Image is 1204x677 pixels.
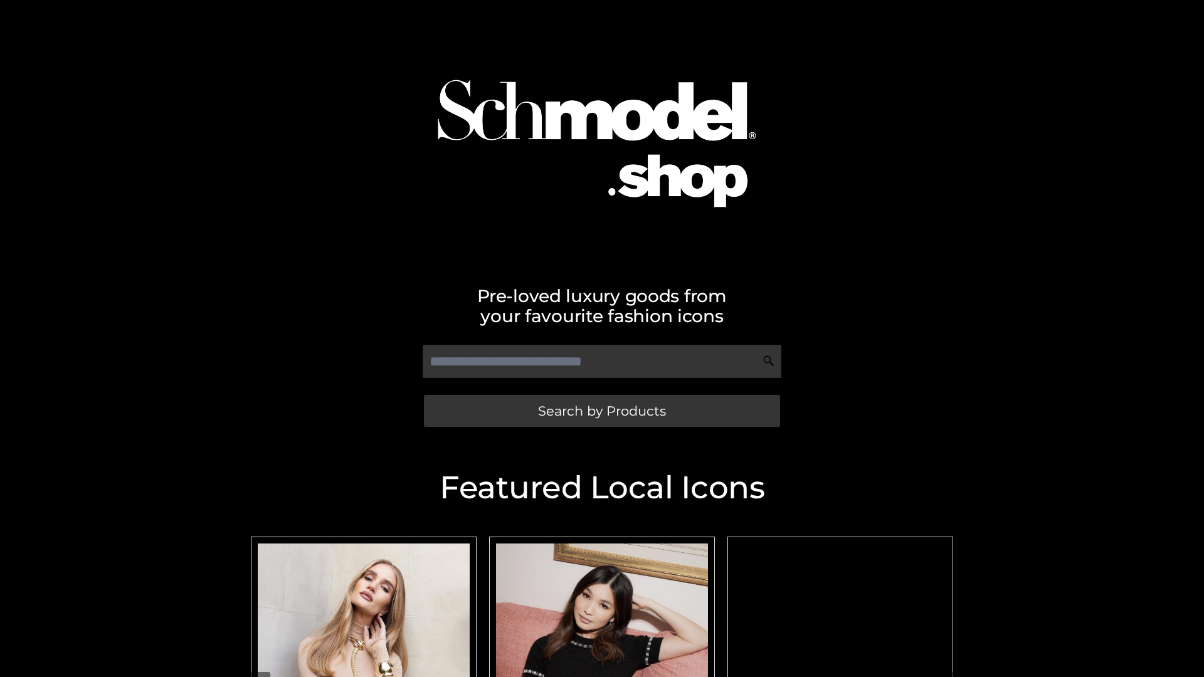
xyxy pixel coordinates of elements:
[245,472,959,503] h2: Featured Local Icons​
[424,395,780,427] a: Search by Products
[245,286,959,326] h2: Pre-loved luxury goods from your favourite fashion icons
[763,355,775,367] img: Search Icon
[538,404,666,417] span: Search by Products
